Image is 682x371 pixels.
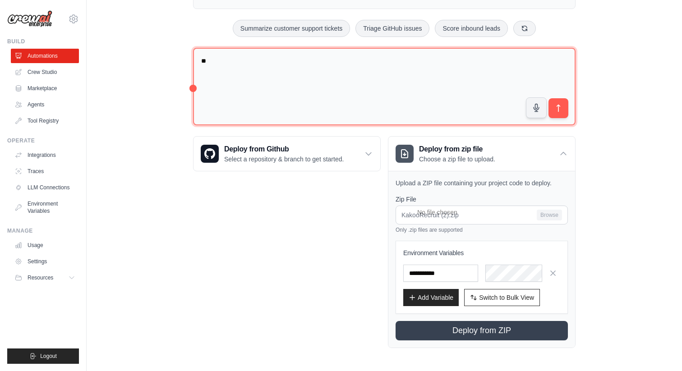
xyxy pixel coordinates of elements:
p: Select a repository & branch to get started. [224,155,344,164]
p: Upload a ZIP file containing your project code to deploy. [396,179,568,188]
div: Manage [7,227,79,234]
button: Switch to Bulk View [464,289,540,306]
a: Crew Studio [11,65,79,79]
div: Operate [7,137,79,144]
button: Triage GitHub issues [355,20,429,37]
a: Settings [11,254,79,269]
button: Logout [7,348,79,364]
a: LLM Connections [11,180,79,195]
button: Resources [11,270,79,285]
h3: Deploy from zip file [419,144,495,155]
img: Logo [7,10,52,27]
a: Integrations [11,148,79,162]
a: Marketplace [11,81,79,96]
a: Usage [11,238,79,252]
h3: Environment Variables [403,248,560,257]
a: Traces [11,164,79,179]
div: Build [7,38,79,45]
a: Environment Variables [11,197,79,218]
a: Automations [11,49,79,63]
button: Add Variable [403,289,459,306]
span: Logout [40,353,57,360]
label: Zip File [396,195,568,204]
p: Choose a zip file to upload. [419,155,495,164]
span: Switch to Bulk View [479,293,534,302]
h3: Deploy from Github [224,144,344,155]
button: Summarize customer support tickets [233,20,350,37]
button: Deploy from ZIP [396,321,568,340]
p: Only .zip files are supported [396,226,568,234]
a: Tool Registry [11,114,79,128]
input: KakooRecruit (2).zip Browse [396,206,568,224]
span: Resources [28,274,53,281]
button: Score inbound leads [435,20,508,37]
a: Agents [11,97,79,112]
